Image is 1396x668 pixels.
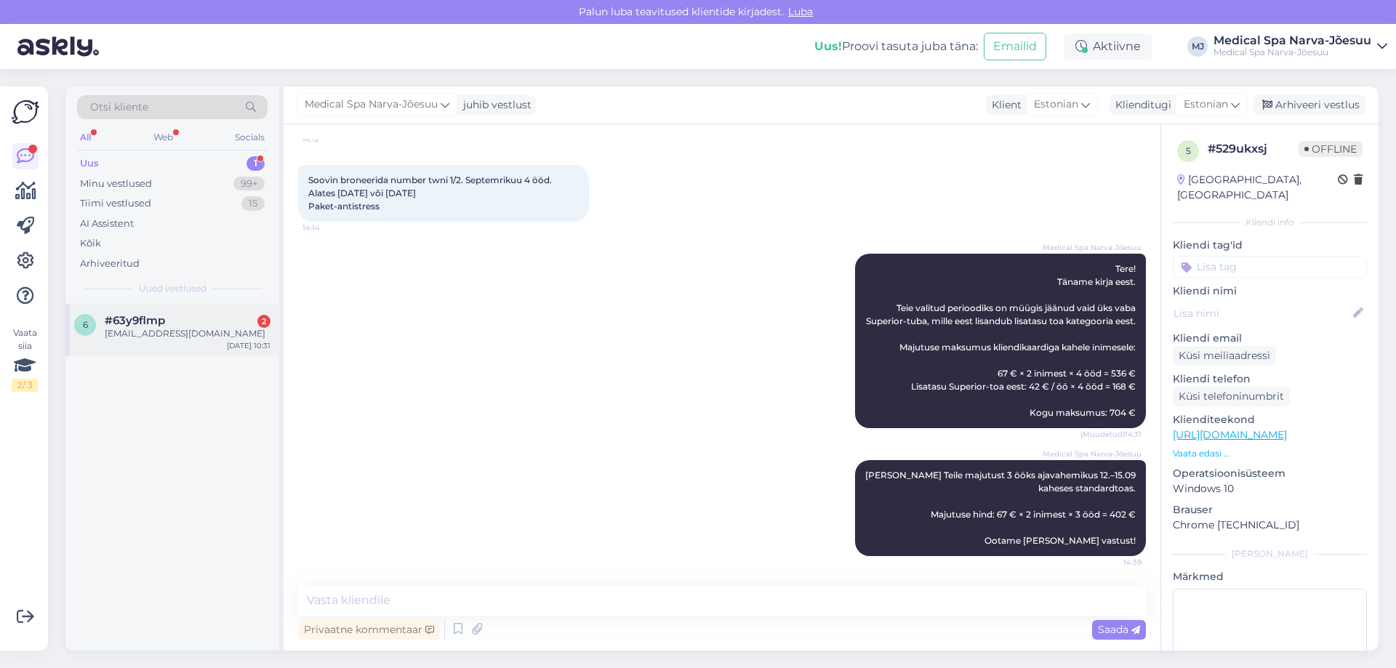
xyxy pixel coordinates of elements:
[80,217,134,231] div: AI Assistent
[139,282,206,295] span: Uued vestlused
[12,326,38,392] div: Vaata siia
[105,314,165,327] span: #63y9flmp
[1173,238,1367,253] p: Kliendi tag'id
[232,128,268,147] div: Socials
[241,196,265,211] div: 15
[302,222,357,233] span: 14:14
[246,156,265,171] div: 1
[80,196,151,211] div: Tiimi vestlused
[1208,140,1299,158] div: # 529ukxsj
[1214,47,1371,58] div: Medical Spa Narva-Jõesuu
[1299,141,1363,157] span: Offline
[1173,371,1367,387] p: Kliendi telefon
[227,340,270,351] div: [DATE] 10:31
[12,379,38,392] div: 2 / 3
[986,97,1022,113] div: Klient
[77,128,94,147] div: All
[1173,518,1367,533] p: Chrome [TECHNICAL_ID]
[1173,412,1367,427] p: Klienditeekond
[308,174,564,212] span: Soovin broneerida number twni 1/2. Septemrikuu 4 ööd. Alates [DATE] või [DATE] Paket-antistress
[1043,242,1142,253] span: Medical Spa Narva-Jõesuu
[298,620,440,640] div: Privaatne kommentaar
[1173,502,1367,518] p: Brauser
[1173,346,1276,366] div: Küsi meiliaadressi
[80,257,140,271] div: Arhiveeritud
[1173,481,1367,496] p: Windows 10
[80,177,152,191] div: Minu vestlused
[1173,466,1367,481] p: Operatsioonisüsteem
[233,177,265,191] div: 99+
[784,5,817,18] span: Luba
[1043,448,1142,459] span: Medical Spa Narva-Jõesuu
[1173,256,1367,278] input: Lisa tag
[1173,428,1287,441] a: [URL][DOMAIN_NAME]
[1187,36,1208,57] div: MJ
[1080,429,1142,440] span: (Muudetud) 14:31
[984,33,1046,60] button: Emailid
[814,38,978,55] div: Proovi tasuta juba täna:
[151,128,176,147] div: Web
[1173,569,1367,584] p: Märkmed
[1186,145,1191,156] span: 5
[814,39,842,53] b: Uus!
[80,156,99,171] div: Uus
[1173,447,1367,460] p: Vaata edasi ...
[1173,216,1367,229] div: Kliendi info
[1184,97,1228,113] span: Estonian
[1214,35,1371,47] div: Medical Spa Narva-Jõesuu
[1064,33,1152,60] div: Aktiivne
[257,315,270,328] div: 2
[302,134,357,145] span: 14:12
[1214,35,1387,58] a: Medical Spa Narva-JõesuuMedical Spa Narva-Jõesuu
[1087,557,1142,568] span: 14:39
[305,97,438,113] span: Medical Spa Narva-Jõesuu
[457,97,531,113] div: juhib vestlust
[1173,331,1367,346] p: Kliendi email
[1110,97,1171,113] div: Klienditugi
[90,100,148,115] span: Otsi kliente
[12,98,39,126] img: Askly Logo
[83,319,88,330] span: 6
[1177,172,1338,203] div: [GEOGRAPHIC_DATA], [GEOGRAPHIC_DATA]
[1173,547,1367,560] div: [PERSON_NAME]
[1034,97,1078,113] span: Estonian
[80,236,101,251] div: Kõik
[865,470,1138,546] span: [PERSON_NAME] Teile majutust 3 ööks ajavahemikus 12.–15.09 kaheses standardtoas. Majutuse hind: 6...
[1174,305,1350,321] input: Lisa nimi
[1253,95,1365,115] div: Arhiveeri vestlus
[1098,623,1140,636] span: Saada
[1173,283,1367,299] p: Kliendi nimi
[105,327,270,340] div: [EMAIL_ADDRESS][DOMAIN_NAME]
[1173,387,1290,406] div: Küsi telefoninumbrit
